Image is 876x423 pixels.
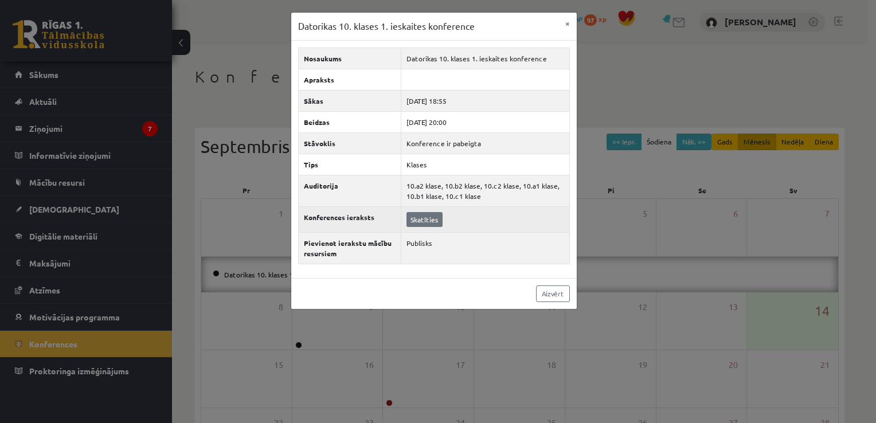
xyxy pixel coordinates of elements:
[298,175,401,206] th: Auditorija
[298,206,401,232] th: Konferences ieraksts
[298,90,401,111] th: Sākas
[298,111,401,132] th: Beidzas
[401,132,569,154] td: Konference ir pabeigta
[536,285,570,302] a: Aizvērt
[298,48,401,69] th: Nosaukums
[401,232,569,264] td: Publisks
[558,13,577,34] button: ×
[298,232,401,264] th: Pievienot ierakstu mācību resursiem
[298,154,401,175] th: Tips
[401,48,569,69] td: Datorikas 10. klases 1. ieskaites konference
[298,19,475,33] h3: Datorikas 10. klases 1. ieskaites konference
[401,90,569,111] td: [DATE] 18:55
[401,175,569,206] td: 10.a2 klase, 10.b2 klase, 10.c2 klase, 10.a1 klase, 10.b1 klase, 10.c1 klase
[401,111,569,132] td: [DATE] 20:00
[298,132,401,154] th: Stāvoklis
[298,69,401,90] th: Apraksts
[406,212,443,227] a: Skatīties
[401,154,569,175] td: Klases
